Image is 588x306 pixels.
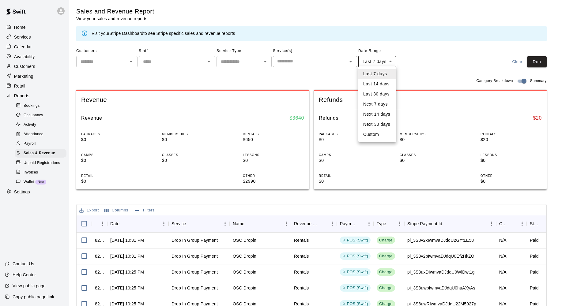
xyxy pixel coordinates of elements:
li: Next 30 days [358,119,396,129]
li: Next 7 days [358,99,396,109]
li: Custom [358,129,396,140]
li: Last 14 days [358,79,396,89]
li: Last 30 days [358,89,396,99]
li: Last 7 days [358,69,396,79]
li: Next 14 days [358,109,396,119]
